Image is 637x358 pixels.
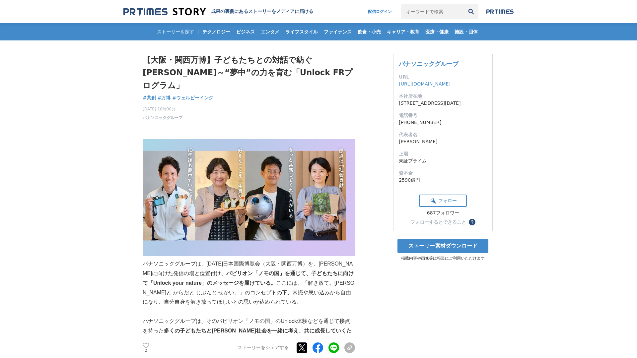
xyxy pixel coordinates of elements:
span: キャリア・教育 [384,29,422,35]
span: エンタメ [258,29,282,35]
span: [DATE] 10時00分 [143,106,182,112]
span: 施設・団体 [452,29,480,35]
a: [URL][DOMAIN_NAME] [399,81,451,87]
dt: 電話番号 [399,112,487,119]
strong: 多くの子どもたちと[PERSON_NAME]社会を一緒に考え、共に成長していくために「Unlock FR（※）プログラム」を企画。その一つが、万博連動企画として展開するオンライン探求プログラム「... [143,328,355,353]
span: ファイナンス [321,29,354,35]
dt: 上場 [399,150,487,157]
span: #ウェルビーイング [172,95,213,101]
span: ビジネス [234,29,257,35]
p: パナソニックグループは、[DATE]日本国際博覧会（大阪・関西万博）を、[PERSON_NAME]に向けた発信の場と位置付け、 ここには、「解き放て。[PERSON_NAME]と からだと じぶ... [143,259,355,307]
a: キャリア・教育 [384,23,422,40]
dd: 東証プライム [399,157,487,164]
a: 成果の裏側にあるストーリーをメディアに届ける 成果の裏側にあるストーリーをメディアに届ける [123,7,313,16]
a: #万博 [158,94,171,101]
p: 掲載内容や画像等は報道にご利用いただけます [393,256,493,261]
a: 施設・団体 [452,23,480,40]
a: ライフスタイル [283,23,320,40]
a: テクノロジー [200,23,233,40]
dd: [STREET_ADDRESS][DATE] [399,100,487,107]
a: パナソニックグループ [143,115,182,121]
span: テクノロジー [200,29,233,35]
div: フォローするとできること [410,220,466,224]
a: エンタメ [258,23,282,40]
p: 2 [143,349,149,352]
a: #共創 [143,94,156,101]
a: 飲食・小売 [355,23,384,40]
span: ？ [470,220,474,224]
a: ストーリー素材ダウンロード [397,239,488,253]
strong: パビリオン「ノモの国」を通じて、子どもたちに向けて「Unlock your nature」のメッセージを届けている。 [143,270,354,286]
dt: 代表者名 [399,131,487,138]
img: 成果の裏側にあるストーリーをメディアに届ける [123,7,206,16]
button: ？ [469,219,475,225]
h2: 成果の裏側にあるストーリーをメディアに届ける [211,9,313,15]
dd: [PERSON_NAME] [399,138,487,145]
a: ファイナンス [321,23,354,40]
dd: [PHONE_NUMBER] [399,119,487,126]
dt: 資本金 [399,170,487,177]
span: #共創 [143,95,156,101]
a: 配信ログイン [361,4,398,19]
a: 医療・健康 [423,23,451,40]
dt: 本社所在地 [399,93,487,100]
a: パナソニックグループ [399,60,459,67]
span: 医療・健康 [423,29,451,35]
img: thumbnail_fed14c90-9cfb-11f0-989e-f74f68390ef9.jpg [143,139,355,256]
span: ライフスタイル [283,29,320,35]
a: #ウェルビーイング [172,94,213,101]
h1: 【大阪・関西万博】子どもたちとの対話で紡ぐ[PERSON_NAME]～“夢中”の力を育む「Unlock FRプログラム」 [143,54,355,92]
img: prtimes [486,9,514,14]
p: ストーリーをシェアする [238,345,289,351]
dd: 2590億円 [399,177,487,184]
span: #万博 [158,95,171,101]
div: 687フォロワー [419,210,467,216]
input: キーワードで検索 [401,4,464,19]
button: フォロー [419,195,467,207]
a: ビジネス [234,23,257,40]
dt: URL [399,74,487,81]
span: 飲食・小売 [355,29,384,35]
button: 検索 [464,4,478,19]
